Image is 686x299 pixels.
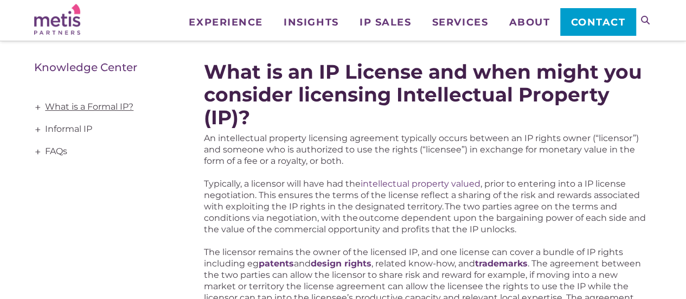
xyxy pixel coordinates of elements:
p: Typically, a licensor will have had the , prior to entering into a IP license negotiation. This e... [204,178,652,235]
span: + [32,141,44,163]
a: What is a Formal IP? [34,96,174,118]
a: Contact [560,8,636,35]
strong: What is an IP License and when might you consider licensing Intellectual Property (IP)? [204,60,642,129]
span: + [32,97,44,118]
span: + [32,119,44,141]
span: IP Sales [360,17,411,27]
a: intellectual property valued [361,179,480,189]
img: Metis Partners [34,4,80,35]
a: Knowledge Center [34,61,137,74]
span: About [509,17,550,27]
a: Informal IP [34,118,174,141]
span: Insights [284,17,338,27]
a: FAQs [34,141,174,163]
a: trademarks [475,258,528,269]
span: Services [432,17,488,27]
span: Contact [571,17,626,27]
span: Experience [189,17,262,27]
a: patents [259,258,294,269]
p: An intellectual property licensing agreement typically occurs between an IP rights owner (“licens... [204,132,652,167]
a: design rights [311,258,371,269]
